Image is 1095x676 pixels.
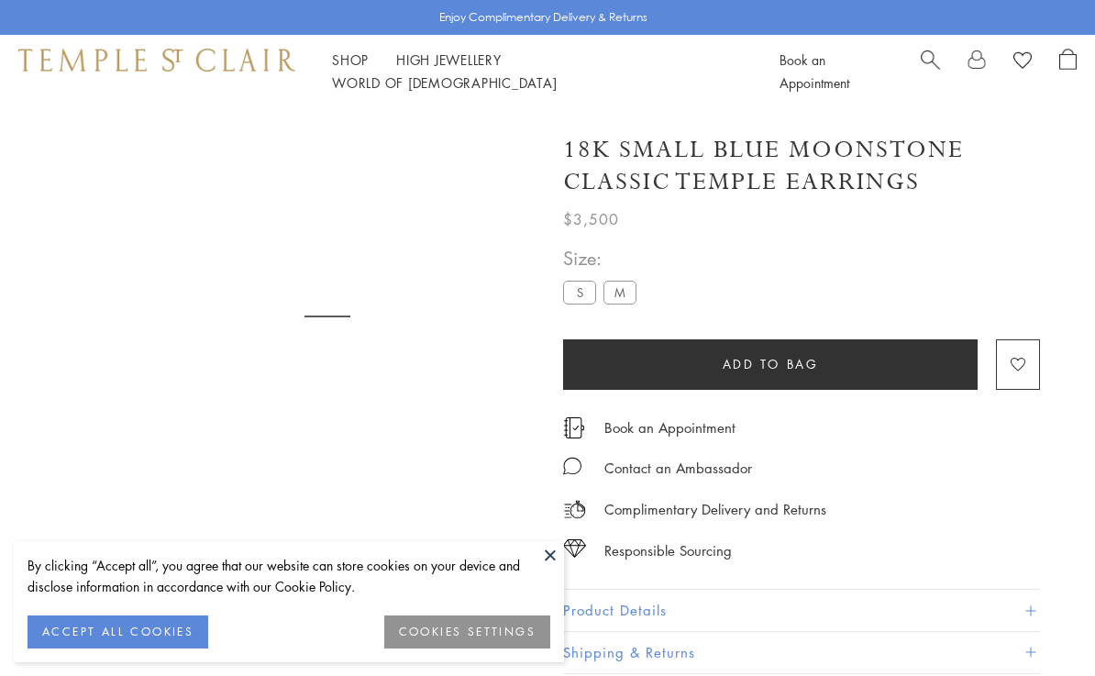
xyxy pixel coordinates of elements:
[604,457,752,480] div: Contact an Ambassador
[563,207,619,231] span: $3,500
[723,354,819,374] span: Add to bag
[18,49,295,71] img: Temple St. Clair
[439,8,647,27] p: Enjoy Complimentary Delivery & Returns
[604,417,736,438] a: Book an Appointment
[1013,49,1032,76] a: View Wishlist
[332,73,557,92] a: World of [DEMOGRAPHIC_DATA]World of [DEMOGRAPHIC_DATA]
[604,498,826,521] p: Complimentary Delivery and Returns
[780,50,849,92] a: Book an Appointment
[396,50,502,69] a: High JewelleryHigh Jewellery
[563,417,585,438] img: icon_appointment.svg
[563,339,978,390] button: Add to bag
[1059,49,1077,94] a: Open Shopping Bag
[563,590,1040,631] button: Product Details
[332,49,738,94] nav: Main navigation
[563,539,586,558] img: icon_sourcing.svg
[603,281,636,304] label: M
[921,49,940,94] a: Search
[563,457,581,475] img: MessageIcon-01_2.svg
[28,615,208,648] button: ACCEPT ALL COOKIES
[332,50,369,69] a: ShopShop
[563,281,596,304] label: S
[1003,590,1077,658] iframe: Gorgias live chat messenger
[563,134,1040,198] h1: 18K Small Blue Moonstone Classic Temple Earrings
[604,539,732,562] div: Responsible Sourcing
[563,632,1040,673] button: Shipping & Returns
[384,615,550,648] button: COOKIES SETTINGS
[28,555,550,597] div: By clicking “Accept all”, you agree that our website can store cookies on your device and disclos...
[563,243,644,273] span: Size:
[563,498,586,521] img: icon_delivery.svg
